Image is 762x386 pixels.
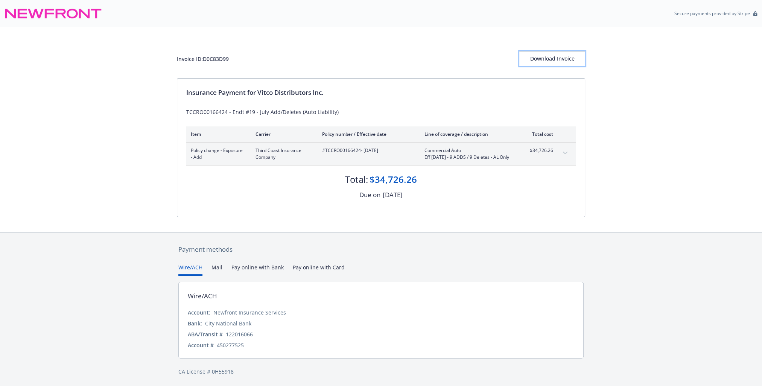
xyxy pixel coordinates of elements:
[559,147,571,159] button: expand content
[424,154,513,161] span: Eff [DATE] - 9 ADDS / 9 Deletes - AL Only
[322,147,412,154] span: #TCCRO00166424 - [DATE]
[186,108,576,116] div: TCCRO00166424 - Endt #19 - July Add/Deletes (Auto Liability)
[226,330,253,338] div: 122016066
[345,173,368,186] div: Total:
[256,147,310,161] span: Third Coast Insurance Company
[213,308,286,316] div: Newfront Insurance Services
[519,51,585,66] button: Download Invoice
[205,319,251,327] div: City National Bank
[186,143,576,165] div: Policy change - Exposure - AddThird Coast Insurance Company#TCCRO00166424- [DATE]Commercial AutoE...
[178,368,584,375] div: CA License # 0H55918
[256,131,310,137] div: Carrier
[359,190,380,200] div: Due on
[370,173,417,186] div: $34,726.26
[177,55,229,63] div: Invoice ID: D0C83D99
[188,341,214,349] div: Account #
[424,131,513,137] div: Line of coverage / description
[178,245,584,254] div: Payment methods
[186,88,576,97] div: Insurance Payment for Vitco Distributors Inc.
[188,319,202,327] div: Bank:
[188,291,217,301] div: Wire/ACH
[519,52,585,66] div: Download Invoice
[674,10,750,17] p: Secure payments provided by Stripe
[383,190,403,200] div: [DATE]
[191,147,243,161] span: Policy change - Exposure - Add
[188,308,210,316] div: Account:
[322,131,412,137] div: Policy number / Effective date
[525,131,553,137] div: Total cost
[188,330,223,338] div: ABA/Transit #
[424,147,513,154] span: Commercial Auto
[231,263,284,276] button: Pay online with Bank
[217,341,244,349] div: 450277525
[211,263,222,276] button: Mail
[525,147,553,154] span: $34,726.26
[424,147,513,161] span: Commercial AutoEff [DATE] - 9 ADDS / 9 Deletes - AL Only
[191,131,243,137] div: Item
[178,263,202,276] button: Wire/ACH
[293,263,345,276] button: Pay online with Card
